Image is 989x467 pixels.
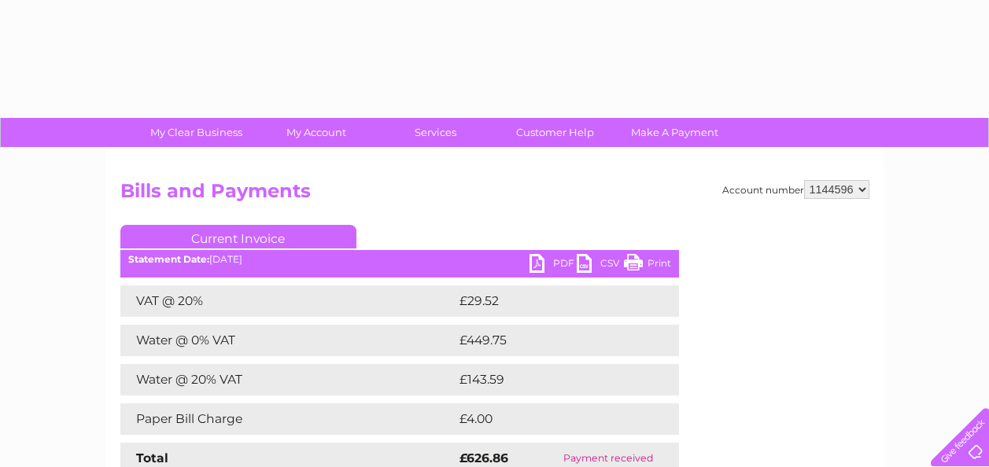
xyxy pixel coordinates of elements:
div: [DATE] [120,254,679,265]
td: Water @ 0% VAT [120,325,456,356]
td: £143.59 [456,364,650,395]
td: £4.00 [456,403,643,435]
a: Current Invoice [120,225,356,248]
b: Statement Date: [128,253,209,265]
td: VAT @ 20% [120,285,456,317]
a: Customer Help [490,118,620,147]
a: Services [371,118,500,147]
a: CSV [577,254,624,277]
div: Account number [722,180,869,199]
a: PDF [530,254,577,277]
td: Paper Bill Charge [120,403,456,435]
strong: £626.86 [459,450,508,465]
a: My Clear Business [131,118,261,147]
h2: Bills and Payments [120,180,869,210]
a: Make A Payment [610,118,740,147]
td: Water @ 20% VAT [120,364,456,395]
td: £29.52 [456,285,647,317]
td: £449.75 [456,325,651,356]
strong: Total [136,450,168,465]
a: Print [624,254,671,277]
a: My Account [251,118,381,147]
